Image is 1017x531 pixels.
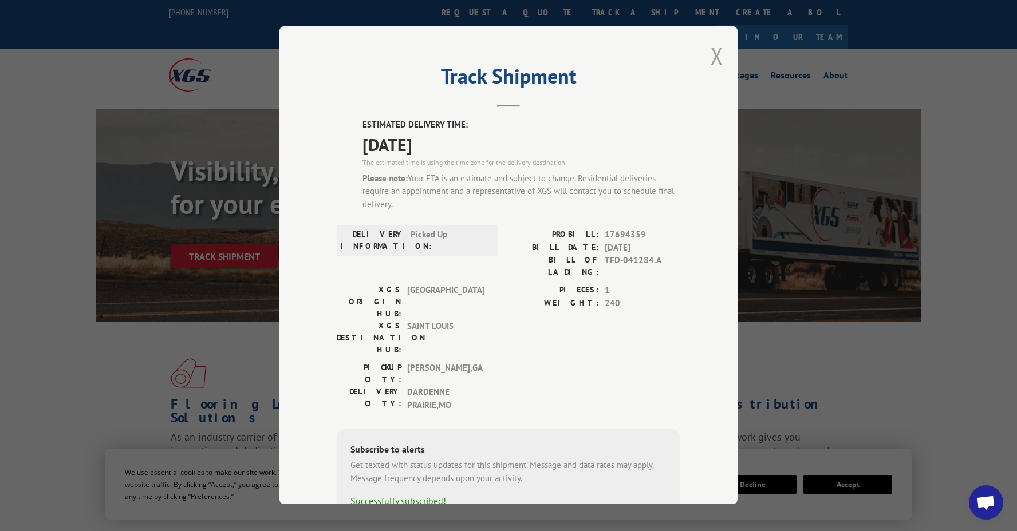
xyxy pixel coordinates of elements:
[605,284,680,297] span: 1
[362,118,680,132] label: ESTIMATED DELIVERY TIME:
[969,485,1003,520] div: Open chat
[407,320,484,356] span: SAINT LOUIS
[337,386,401,411] label: DELIVERY CITY:
[337,320,401,356] label: XGS DESTINATION HUB:
[337,362,401,386] label: PICKUP CITY:
[340,228,405,252] label: DELIVERY INFORMATION:
[337,68,680,90] h2: Track Shipment
[362,157,680,168] div: The estimated time is using the time zone for the delivery destination.
[508,284,599,297] label: PIECES:
[605,297,680,310] span: 240
[508,297,599,310] label: WEIGHT:
[508,228,599,241] label: PROBILL:
[407,386,484,411] span: DARDENNE PRAIRIE , MO
[350,494,667,508] div: Successfully subscribed!
[350,442,667,459] div: Subscribe to alerts
[605,241,680,255] span: [DATE]
[337,284,401,320] label: XGS ORIGIN HUB:
[411,228,488,252] span: Picked Up
[362,173,408,184] strong: Please note:
[350,459,667,485] div: Get texted with status updates for this shipment. Message and data rates may apply. Message frequ...
[407,284,484,320] span: [GEOGRAPHIC_DATA]
[711,41,723,71] button: Close modal
[508,241,599,255] label: BILL DATE:
[362,172,680,211] div: Your ETA is an estimate and subject to change. Residential deliveries require an appointment and ...
[362,132,680,157] span: [DATE]
[605,254,680,278] span: TFD-041284.A
[407,362,484,386] span: [PERSON_NAME] , GA
[605,228,680,241] span: 17694359
[508,254,599,278] label: BILL OF LADING:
